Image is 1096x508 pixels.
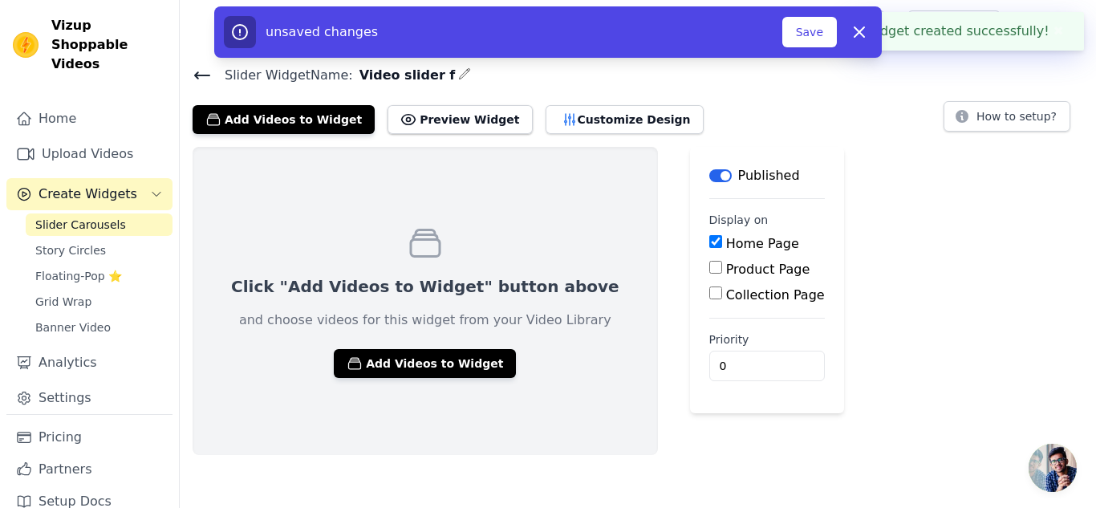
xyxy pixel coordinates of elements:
legend: Display on [709,212,769,228]
a: Partners [6,453,173,486]
button: How to setup? [944,101,1070,132]
span: Banner Video [35,319,111,335]
p: Click "Add Videos to Widget" button above [231,275,619,298]
span: Slider Carousels [35,217,126,233]
a: Story Circles [26,239,173,262]
a: Grid Wrap [26,291,173,313]
span: Floating-Pop ⭐ [35,268,122,284]
a: Floating-Pop ⭐ [26,265,173,287]
button: Add Videos to Widget [193,105,375,134]
div: Open chat [1029,444,1077,492]
p: Published [738,166,800,185]
a: Pricing [6,421,173,453]
span: Slider Widget Name: [212,66,353,85]
a: How to setup? [944,112,1070,128]
button: Add Videos to Widget [334,349,516,378]
label: Home Page [726,236,799,251]
a: Upload Videos [6,138,173,170]
label: Collection Page [726,287,825,303]
a: Home [6,103,173,135]
button: Preview Widget [388,105,532,134]
a: Slider Carousels [26,213,173,236]
a: Analytics [6,347,173,379]
p: and choose videos for this widget from your Video Library [239,311,611,330]
span: Create Widgets [39,185,137,204]
button: Customize Design [546,105,704,134]
span: Story Circles [35,242,106,258]
label: Product Page [726,262,810,277]
a: Settings [6,382,173,414]
div: Edit Name [458,64,471,86]
button: Save [782,17,837,47]
span: unsaved changes [266,24,378,39]
a: Banner Video [26,316,173,339]
span: Grid Wrap [35,294,91,310]
button: Create Widgets [6,178,173,210]
label: Priority [709,331,825,347]
span: Video slider f [353,66,456,85]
